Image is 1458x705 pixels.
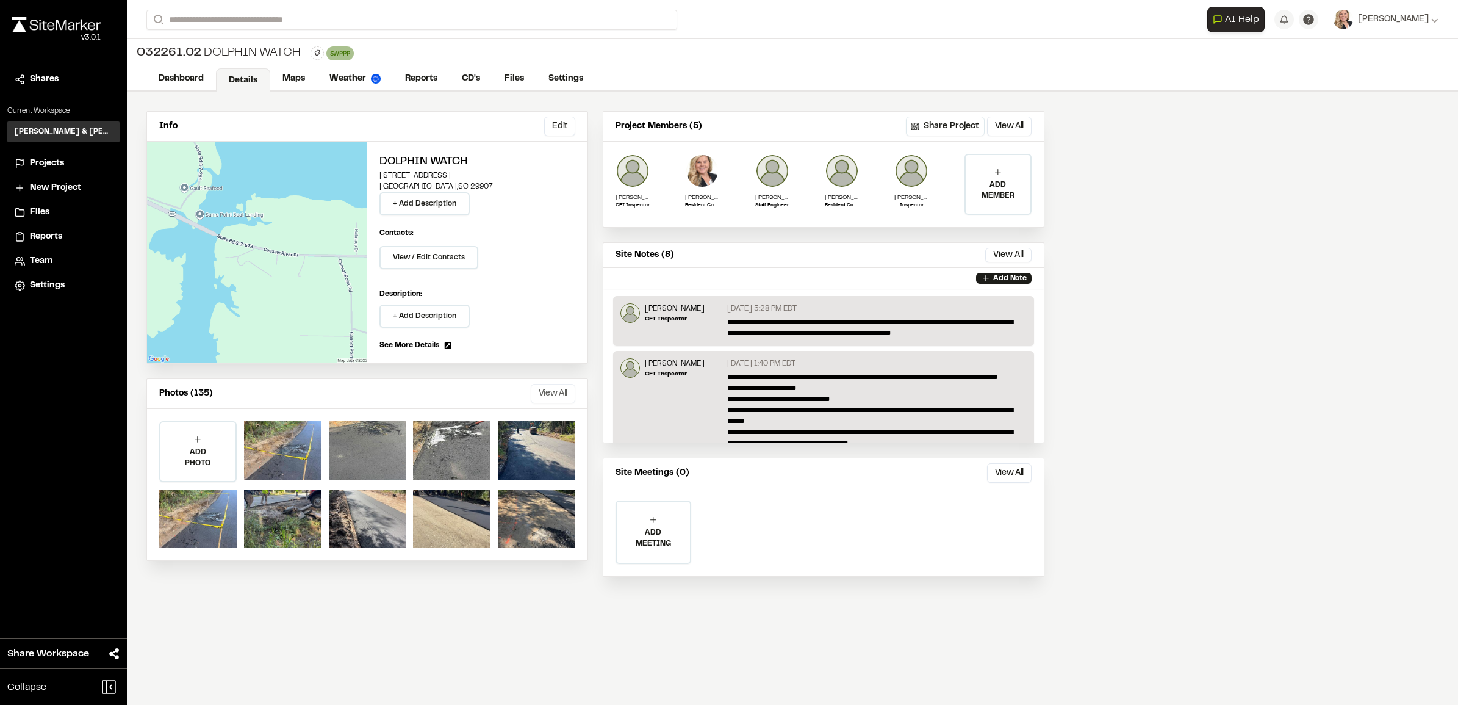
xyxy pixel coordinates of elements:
[894,193,928,202] p: [PERSON_NAME]
[379,228,414,239] p: Contacts:
[379,154,575,170] h2: Dolphin watch
[685,154,719,188] img: Elizabeth Sanders
[1207,7,1265,32] button: Open AI Assistant
[12,17,101,32] img: rebrand.png
[906,117,985,136] button: Share Project
[645,369,705,378] p: CEI Inspector
[1207,7,1269,32] div: Open AI Assistant
[645,314,705,324] p: CEI Inspector
[727,358,795,369] p: [DATE] 1:40 PM EDT
[825,202,859,209] p: Resident Construction Manager
[30,181,81,195] span: New Project
[685,193,719,202] p: [PERSON_NAME]
[993,273,1027,284] p: Add Note
[987,463,1032,483] button: View All
[379,170,575,181] p: [STREET_ADDRESS]
[216,68,270,92] a: Details
[311,46,324,60] button: Edit Tags
[755,193,789,202] p: [PERSON_NAME] Sorrow
[966,179,1030,201] p: ADD MEMBER
[15,255,112,268] a: Team
[7,646,89,661] span: Share Workspace
[616,202,650,209] p: CEI Inspector
[894,154,928,188] img: Jeb Crews
[985,248,1032,262] button: View All
[30,279,65,292] span: Settings
[379,289,575,300] p: Description:
[15,157,112,170] a: Projects
[15,279,112,292] a: Settings
[15,126,112,137] h3: [PERSON_NAME] & [PERSON_NAME] Inc.
[160,447,235,469] p: ADD PHOTO
[492,67,536,90] a: Files
[30,206,49,219] span: Files
[755,202,789,209] p: Staff Engineer
[616,193,650,202] p: [PERSON_NAME]
[1358,13,1429,26] span: [PERSON_NAME]
[450,67,492,90] a: CD's
[531,384,575,403] button: View All
[616,248,674,262] p: Site Notes (8)
[137,44,201,62] span: 032261.02
[15,73,112,86] a: Shares
[379,181,575,192] p: [GEOGRAPHIC_DATA] , SC 29907
[379,192,470,215] button: + Add Description
[15,230,112,244] a: Reports
[645,303,705,314] p: [PERSON_NAME]
[536,67,595,90] a: Settings
[159,387,213,400] p: Photos (135)
[755,154,789,188] img: Mark Sawyer Sorrow
[379,340,439,351] span: See More Details
[7,680,46,695] span: Collapse
[616,120,702,133] p: Project Members (5)
[30,255,52,268] span: Team
[620,358,640,378] img: Joe Gillenwater
[1334,10,1353,29] img: User
[137,44,301,62] div: Dolphin watch
[617,527,690,549] p: ADD MEETING
[146,10,168,30] button: Search
[393,67,450,90] a: Reports
[727,303,797,314] p: [DATE] 5:28 PM EDT
[1225,12,1259,27] span: AI Help
[159,120,178,133] p: Info
[270,67,317,90] a: Maps
[371,74,381,84] img: precipai.png
[825,154,859,188] img: Lance Stroble
[15,206,112,219] a: Files
[987,117,1032,136] button: View All
[616,154,650,188] img: Joe Gillenwater
[620,303,640,323] img: Joe Gillenwater
[685,202,719,209] p: Resident Construction Manager
[894,202,928,209] p: Inspector
[379,305,470,328] button: + Add Description
[616,466,689,480] p: Site Meetings (0)
[146,67,216,90] a: Dashboard
[7,106,120,117] p: Current Workspace
[30,157,64,170] span: Projects
[825,193,859,202] p: [PERSON_NAME]
[379,246,478,269] button: View / Edit Contacts
[30,73,59,86] span: Shares
[12,32,101,43] div: Oh geez...please don't...
[645,358,705,369] p: [PERSON_NAME]
[1334,10,1438,29] button: [PERSON_NAME]
[326,46,354,60] div: SWPPP
[317,67,393,90] a: Weather
[15,181,112,195] a: New Project
[30,230,62,244] span: Reports
[544,117,575,136] button: Edit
